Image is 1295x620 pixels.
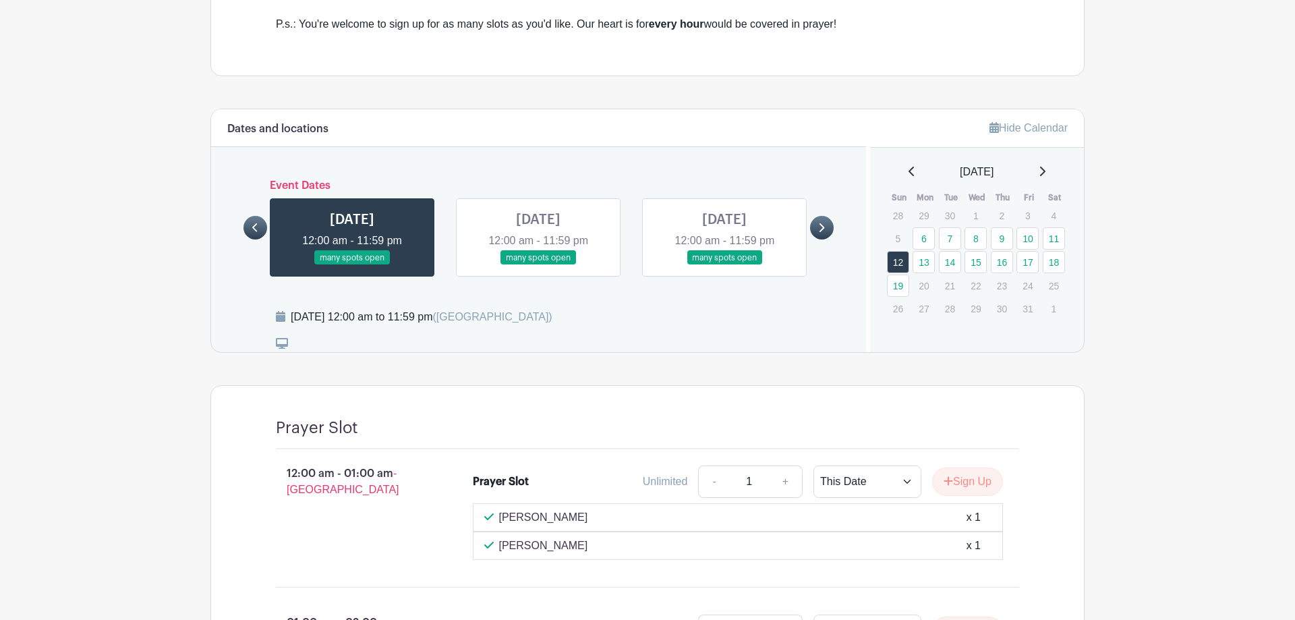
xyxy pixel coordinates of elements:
[913,251,935,273] a: 13
[964,191,990,204] th: Wed
[769,466,803,498] a: +
[886,191,913,204] th: Sun
[1043,251,1065,273] a: 18
[1043,275,1065,296] p: 25
[432,311,552,322] span: ([GEOGRAPHIC_DATA])
[1016,205,1039,226] p: 3
[1043,205,1065,226] p: 4
[887,275,909,297] a: 19
[1042,191,1068,204] th: Sat
[939,227,961,250] a: 7
[989,122,1068,134] a: Hide Calendar
[913,275,935,296] p: 20
[887,298,909,319] p: 26
[965,275,987,296] p: 22
[965,205,987,226] p: 1
[1016,191,1042,204] th: Fri
[276,418,358,438] h4: Prayer Slot
[938,191,965,204] th: Tue
[499,509,588,526] p: [PERSON_NAME]
[960,164,994,180] span: [DATE]
[1043,298,1065,319] p: 1
[965,227,987,250] a: 8
[990,191,1016,204] th: Thu
[965,251,987,273] a: 15
[967,538,981,554] div: x 1
[991,205,1013,226] p: 2
[887,205,909,226] p: 28
[291,309,552,325] div: [DATE] 12:00 am to 11:59 pm
[939,298,961,319] p: 28
[887,228,909,249] p: 5
[1016,298,1039,319] p: 31
[227,123,328,136] h6: Dates and locations
[939,251,961,273] a: 14
[267,179,810,192] h6: Event Dates
[254,460,451,503] p: 12:00 am - 01:00 am
[939,205,961,226] p: 30
[913,227,935,250] a: 6
[913,205,935,226] p: 29
[499,538,588,554] p: [PERSON_NAME]
[1016,251,1039,273] a: 17
[991,298,1013,319] p: 30
[649,18,704,30] strong: every hour
[932,468,1003,496] button: Sign Up
[1016,227,1039,250] a: 10
[991,251,1013,273] a: 16
[1016,275,1039,296] p: 24
[965,298,987,319] p: 29
[473,474,529,490] div: Prayer Slot
[1043,227,1065,250] a: 11
[887,251,909,273] a: 12
[991,275,1013,296] p: 23
[698,466,729,498] a: -
[939,275,961,296] p: 21
[643,474,688,490] div: Unlimited
[991,227,1013,250] a: 9
[913,298,935,319] p: 27
[967,509,981,526] div: x 1
[912,191,938,204] th: Mon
